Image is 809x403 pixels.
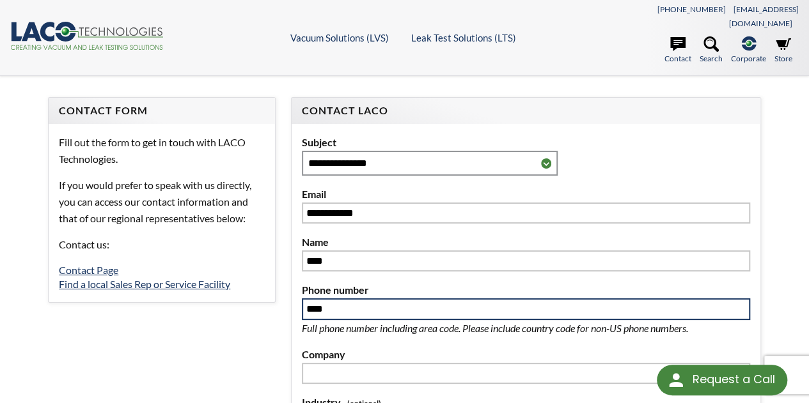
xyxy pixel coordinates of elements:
p: Full phone number including area code. Please include country code for non-US phone numbers. [302,320,730,337]
a: Search [700,36,723,65]
a: Store [774,36,792,65]
p: Fill out the form to get in touch with LACO Technologies. [59,134,264,167]
a: [EMAIL_ADDRESS][DOMAIN_NAME] [729,4,799,28]
label: Name [302,234,750,250]
p: If you would prefer to speak with us directly, you can access our contact information and that of... [59,177,264,226]
a: Leak Test Solutions (LTS) [411,32,516,43]
a: Contact Page [59,264,118,276]
div: Request a Call [657,365,787,395]
label: Phone number [302,282,750,298]
label: Email [302,186,750,202]
label: Subject [302,134,750,151]
a: [PHONE_NUMBER] [657,4,726,14]
span: Corporate [731,52,766,65]
label: Company [302,346,750,363]
a: Vacuum Solutions (LVS) [290,32,389,43]
a: Contact [664,36,691,65]
a: Find a local Sales Rep or Service Facility [59,278,230,290]
h4: Contact LACO [302,104,750,118]
p: Contact us: [59,236,264,253]
h4: Contact Form [59,104,264,118]
img: round button [666,370,686,390]
div: Request a Call [692,365,774,394]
